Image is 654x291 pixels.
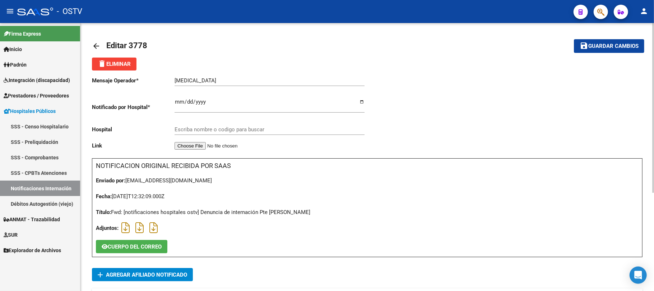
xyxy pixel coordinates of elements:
[4,107,56,115] span: Hospitales Públicos
[630,267,647,284] div: Open Intercom Messenger
[4,61,27,69] span: Padrón
[92,77,175,85] p: Mensaje Operador
[4,246,61,254] span: Explorador de Archivos
[580,41,588,50] mat-icon: save
[96,192,639,200] div: [DATE]T12:32:09.000Z
[108,244,162,250] span: CUERPO DEL CORREO
[96,240,167,253] button: CUERPO DEL CORREO
[98,61,131,67] span: Eliminar
[96,225,119,231] strong: Adjuntos:
[92,126,175,133] p: Hospital
[4,231,18,239] span: SUR
[92,42,101,50] mat-icon: arrow_back
[96,270,105,279] mat-icon: add
[96,161,639,171] h3: NOTIFICACION ORIGINAL RECIBIDA POR SAAS
[57,4,82,19] span: - OSTV
[640,7,648,15] mat-icon: person
[92,103,175,111] p: Notificado por Hospital
[92,58,136,71] button: Eliminar
[4,92,69,100] span: Prestadores / Proveedores
[96,209,111,215] strong: Título:
[106,272,187,278] span: Agregar Afiliado Notificado
[574,39,644,53] button: Guardar cambios
[106,41,147,50] span: Editar 3778
[4,45,22,53] span: Inicio
[92,268,193,281] button: Agregar Afiliado Notificado
[588,43,639,50] span: Guardar cambios
[96,193,112,200] strong: Fecha:
[96,177,639,185] div: [EMAIL_ADDRESS][DOMAIN_NAME]
[96,177,125,184] strong: Enviado por:
[4,76,70,84] span: Integración (discapacidad)
[98,59,106,68] mat-icon: delete
[6,7,14,15] mat-icon: menu
[4,215,60,223] span: ANMAT - Trazabilidad
[96,208,639,216] div: Fwd: [notificaciones hospitales ostv] Denuncia de internación Pte [PERSON_NAME]
[92,142,175,150] p: Link
[4,30,41,38] span: Firma Express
